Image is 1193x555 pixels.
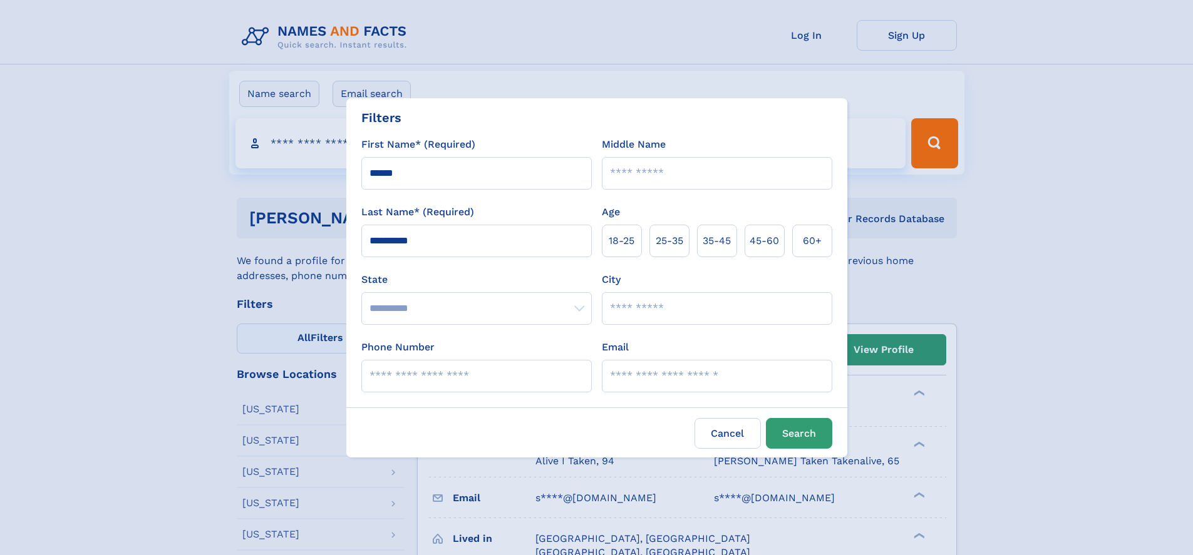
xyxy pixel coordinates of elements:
span: 25‑35 [656,233,683,248]
label: First Name* (Required) [361,137,475,152]
label: Email [602,340,629,355]
span: 18‑25 [609,233,634,248]
span: 45‑60 [750,233,779,248]
label: Cancel [695,418,761,449]
button: Search [766,418,832,449]
span: 60+ [803,233,822,248]
label: State [361,272,592,287]
div: Filters [361,108,401,127]
label: Phone Number [361,340,435,355]
label: Last Name* (Required) [361,205,474,220]
label: Age [602,205,620,220]
label: City [602,272,621,287]
label: Middle Name [602,137,666,152]
span: 35‑45 [703,233,731,248]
